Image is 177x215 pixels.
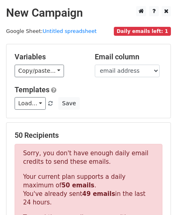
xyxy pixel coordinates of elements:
small: Google Sheet: [6,28,97,34]
a: Load... [15,97,46,110]
h5: Variables [15,52,83,61]
span: Daily emails left: 1 [114,27,171,36]
strong: 49 emails [82,190,115,198]
a: Templates [15,85,49,94]
button: Save [58,97,79,110]
p: Your current plan supports a daily maximum of . You've already sent in the last 24 hours. [23,173,154,207]
h5: 50 Recipients [15,131,162,140]
a: Daily emails left: 1 [114,28,171,34]
strong: 50 emails [62,182,94,189]
h2: New Campaign [6,6,171,20]
a: Copy/paste... [15,65,64,77]
iframe: Chat Widget [136,176,177,215]
a: Untitled spreadsheet [43,28,96,34]
p: Sorry, you don't have enough daily email credits to send these emails. [23,149,154,166]
h5: Email column [95,52,163,61]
